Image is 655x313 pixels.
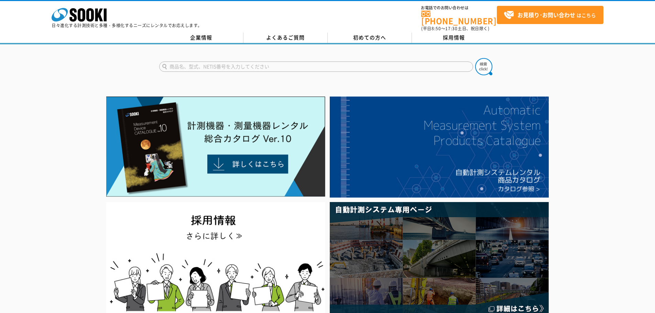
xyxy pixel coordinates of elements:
[497,6,603,24] a: お見積り･お問い合わせはこちら
[421,25,489,32] span: (平日 ～ 土日、祝日除く)
[412,33,496,43] a: 採用情報
[475,58,492,75] img: btn_search.png
[421,6,497,10] span: お電話でのお問い合わせは
[517,11,575,19] strong: お見積り･お問い合わせ
[106,97,325,197] img: Catalog Ver10
[243,33,328,43] a: よくあるご質問
[421,11,497,25] a: [PHONE_NUMBER]
[159,33,243,43] a: 企業情報
[159,62,473,72] input: 商品名、型式、NETIS番号を入力してください
[328,33,412,43] a: 初めての方へ
[432,25,441,32] span: 8:50
[445,25,458,32] span: 17:30
[52,23,202,27] p: 日々進化する計測技術と多種・多様化するニーズにレンタルでお応えします。
[353,34,386,41] span: 初めての方へ
[330,97,549,198] img: 自動計測システムカタログ
[504,10,596,20] span: はこちら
